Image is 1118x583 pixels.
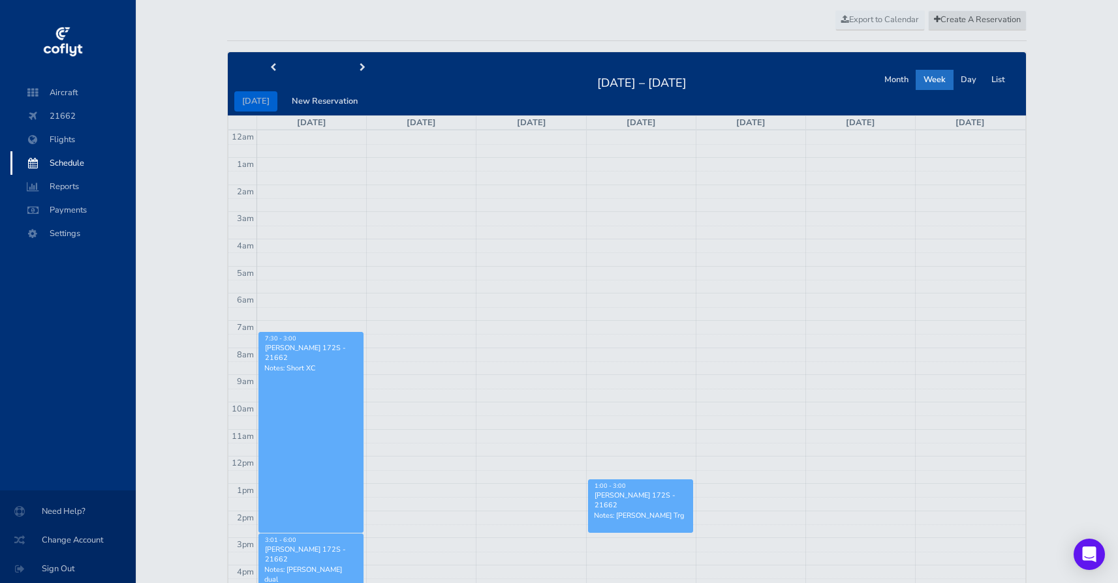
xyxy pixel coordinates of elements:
[264,545,358,564] div: [PERSON_NAME] 172S - 21662
[407,117,436,128] a: [DATE]
[237,213,254,224] span: 3am
[284,91,365,112] button: New Reservation
[237,158,254,170] span: 1am
[237,512,254,524] span: 2pm
[1074,539,1105,570] div: Open Intercom Messenger
[23,128,123,151] span: Flights
[232,131,254,143] span: 12am
[23,198,123,222] span: Payments
[835,10,925,30] a: Export to Calendar
[41,23,84,62] img: coflyt logo
[953,70,984,90] button: Day
[232,430,254,442] span: 11am
[928,10,1027,30] a: Create A Reservation
[16,528,120,552] span: Change Account
[846,117,875,128] a: [DATE]
[264,363,358,373] p: Notes: Short XC
[23,81,123,104] span: Aircraft
[594,511,687,520] p: Notes: [PERSON_NAME] Trg
[237,539,254,550] span: 3pm
[237,349,254,361] span: 8am
[237,240,254,252] span: 4am
[237,321,254,333] span: 7am
[264,343,358,363] div: [PERSON_NAME] 172S - 21662
[736,117,766,128] a: [DATE]
[232,457,254,469] span: 12pm
[955,117,985,128] a: [DATE]
[589,72,694,91] h2: [DATE] – [DATE]
[265,335,296,342] span: 7:30 - 3:00
[237,186,254,198] span: 2am
[23,222,123,245] span: Settings
[237,267,254,279] span: 5am
[297,117,326,128] a: [DATE]
[627,117,656,128] a: [DATE]
[237,566,254,578] span: 4pm
[234,91,277,112] button: [DATE]
[594,490,687,510] div: [PERSON_NAME] 172S - 21662
[877,70,916,90] button: Month
[16,500,120,523] span: Need Help?
[984,70,1013,90] button: List
[517,117,546,128] a: [DATE]
[16,557,120,580] span: Sign Out
[237,376,254,387] span: 9am
[595,482,626,490] span: 1:00 - 3:00
[841,14,919,25] span: Export to Calendar
[265,536,296,544] span: 3:01 - 6:00
[23,151,123,175] span: Schedule
[23,104,123,128] span: 21662
[228,58,318,78] button: prev
[934,14,1021,25] span: Create A Reservation
[237,294,254,306] span: 6am
[318,58,408,78] button: next
[237,485,254,496] span: 1pm
[916,70,954,90] button: Week
[232,403,254,415] span: 10am
[23,175,123,198] span: Reports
